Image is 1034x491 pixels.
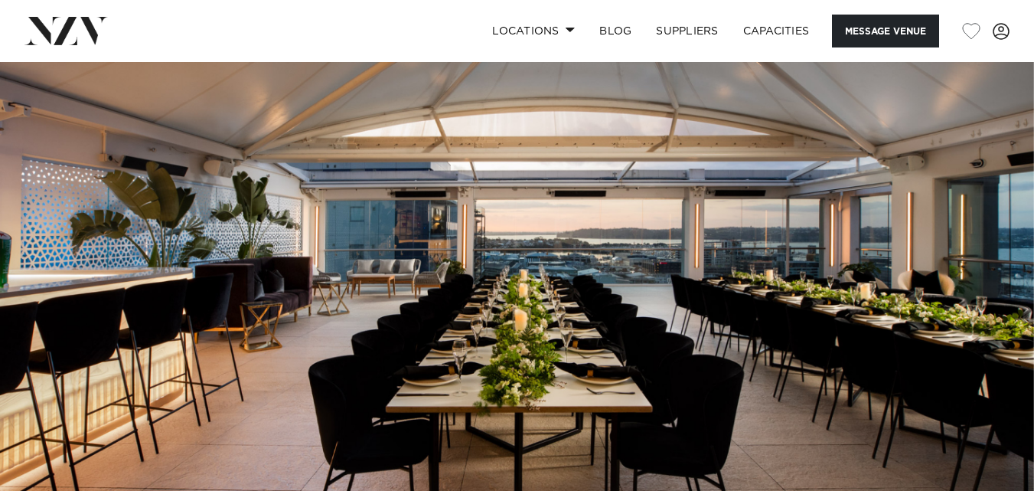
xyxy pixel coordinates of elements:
[731,15,822,47] a: Capacities
[24,17,108,44] img: nzv-logo.png
[644,15,730,47] a: SUPPLIERS
[480,15,587,47] a: Locations
[587,15,644,47] a: BLOG
[832,15,939,47] button: Message Venue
